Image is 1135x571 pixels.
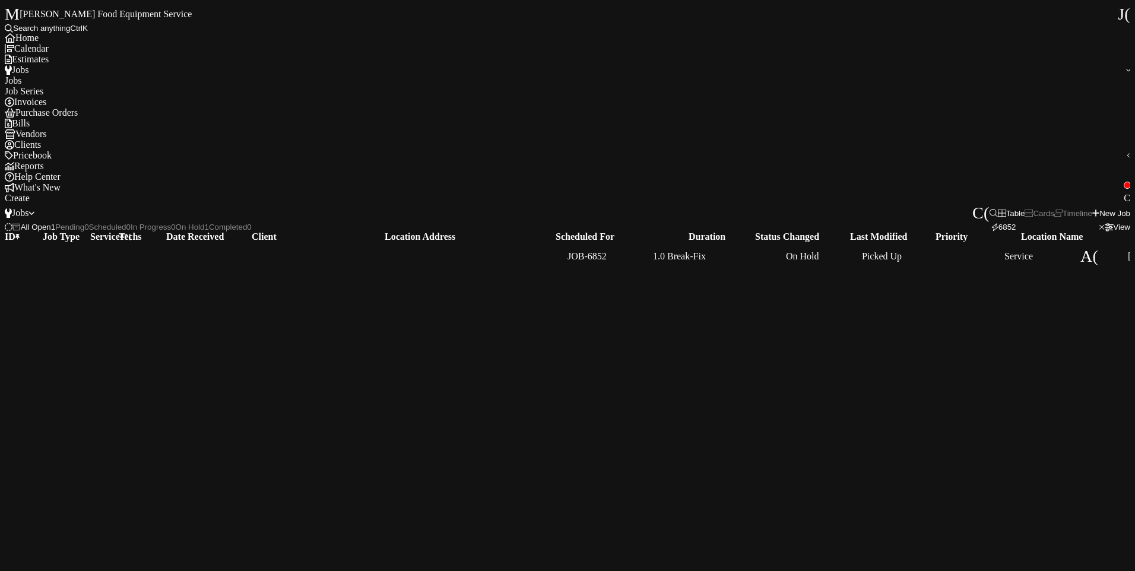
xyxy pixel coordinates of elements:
button: New Job [1092,209,1130,218]
span: Invoices [14,97,1130,107]
div: Scheduled [89,223,126,231]
a: Jobs [5,75,1130,86]
div: Completed [209,223,247,231]
a: Go to Jobs [5,208,35,218]
span: Clients [14,139,1130,150]
div: 1 [51,223,55,231]
span: What's New [14,182,1130,193]
span: Help Center [14,172,1130,182]
div: Cards [1033,209,1054,218]
div: Service [1004,251,1033,262]
span: Calendar [14,43,1130,54]
span: Estimates [12,54,1130,65]
a: Go to Pricebook [5,150,1130,161]
div: Location Name [1021,231,1083,242]
div: J( [963,204,976,223]
span: Reports [14,161,1130,172]
span: Ctrl [70,24,83,33]
div: 0 [247,223,251,231]
div: CreateC [5,193,1130,204]
div: Picked Up [862,251,902,262]
div: M [5,5,20,24]
a: Clients [5,139,1130,150]
a: Go to Help Center [5,172,1130,182]
span: Bills [12,118,1130,129]
span: Home [15,33,1130,43]
div: Table [1006,209,1025,218]
a: Bills [5,118,1130,129]
a: Go to What's New [5,182,1130,193]
a: Job Series [5,86,1130,97]
div: Client [252,231,277,242]
a: Invoices [5,97,1130,107]
div: On Hold [176,223,205,231]
div: Priority [936,231,968,242]
a: Estimates [5,54,1130,65]
div: Date Received [166,231,224,242]
div: 0 [84,223,88,231]
div: All Open [21,223,51,231]
div: Job Type [43,231,80,242]
div: [PERSON_NAME] Food Equipment Service [20,9,192,20]
div: 0 [171,223,175,231]
a: Go to Jobs [5,65,1130,75]
div: JOB-6852 [567,242,607,271]
span: Jobs [12,208,28,218]
div: 1.0 Break-Fix [653,251,706,262]
div: 0 [126,223,131,231]
a: Home [5,33,1130,43]
a: Vendors [5,129,1130,139]
span: Pricebook [13,150,1127,161]
div: Timeline [1063,209,1092,218]
span: Jobs [12,65,1127,75]
div: Status Changed [755,231,819,242]
div: A( [1080,247,1098,266]
div: Pending [55,223,84,231]
div: Duration [689,231,725,242]
a: Reports [5,161,1130,172]
div: J( [1118,5,1130,24]
input: Keyword search [998,223,1099,231]
div: Last Modified [850,231,907,242]
span: Purchase Orders [15,107,1130,118]
button: Search anythingCtrlK [5,24,88,33]
div: 1 [204,223,208,231]
div: On Hold [786,251,819,262]
span: Search anything [13,24,70,33]
div: C( [972,204,990,223]
button: Erase input [1099,223,1105,231]
button: View [1105,223,1130,231]
a: Calendar [5,43,1130,54]
div: Techs [119,231,142,242]
div: Scheduled For [556,231,614,242]
span: View [1113,223,1130,231]
span: Vendors [15,129,1130,139]
span: C [1124,193,1130,204]
button: Open search [990,209,998,217]
div: In Progress [131,223,171,231]
span: New Job [1099,209,1130,218]
span: Create [5,193,30,203]
a: Purchase Orders [5,107,1130,118]
span: K [83,24,88,33]
div: Location Address [385,231,455,242]
div: Dynamic Content Wrapper [5,5,1130,271]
